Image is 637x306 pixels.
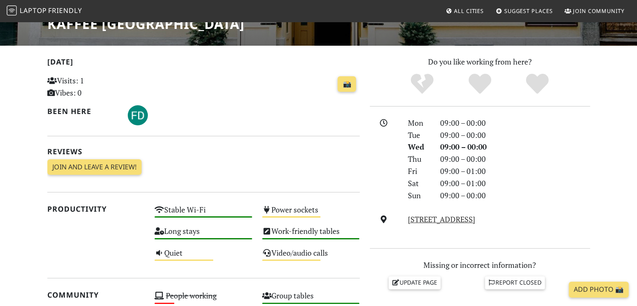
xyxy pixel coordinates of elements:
[403,165,435,177] div: Fri
[370,56,590,68] p: Do you like working from here?
[47,16,245,32] h1: Kaffee [GEOGRAPHIC_DATA]
[128,105,148,125] img: 4357-fd.jpg
[435,177,595,189] div: 09:00 – 01:00
[128,109,148,119] span: FD S
[493,3,556,18] a: Suggest Places
[403,129,435,141] div: Tue
[403,189,435,202] div: Sun
[393,73,451,96] div: No
[257,203,365,224] div: Power sockets
[573,7,624,15] span: Join Community
[403,153,435,165] div: Thu
[7,4,82,18] a: LaptopFriendly LaptopFriendly
[338,76,356,92] a: 📸
[408,214,475,224] a: [STREET_ADDRESS]
[370,259,590,271] p: Missing or incorrect information?
[451,73,509,96] div: Yes
[47,147,360,156] h2: Reviews
[47,205,145,213] h2: Productivity
[435,189,595,202] div: 09:00 – 00:00
[257,224,365,246] div: Work-friendly tables
[257,246,365,267] div: Video/audio calls
[150,203,257,224] div: Stable Wi-Fi
[47,159,142,175] a: Join and leave a review!
[435,165,595,177] div: 09:00 – 01:00
[403,141,435,153] div: Wed
[435,141,595,153] div: 09:00 – 00:00
[403,177,435,189] div: Sat
[47,290,145,299] h2: Community
[485,276,545,289] a: Report closed
[20,6,47,15] span: Laptop
[508,73,566,96] div: Definitely!
[166,290,217,301] s: People working
[389,276,441,289] a: Update page
[454,7,484,15] span: All Cities
[435,117,595,129] div: 09:00 – 00:00
[442,3,487,18] a: All Cities
[7,5,17,16] img: LaptopFriendly
[48,6,82,15] span: Friendly
[150,246,257,267] div: Quiet
[403,117,435,129] div: Mon
[47,75,145,99] p: Visits: 1 Vibes: 0
[504,7,553,15] span: Suggest Places
[47,57,360,70] h2: [DATE]
[47,107,118,116] h2: Been here
[435,129,595,141] div: 09:00 – 00:00
[150,224,257,246] div: Long stays
[435,153,595,165] div: 09:00 – 00:00
[561,3,628,18] a: Join Community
